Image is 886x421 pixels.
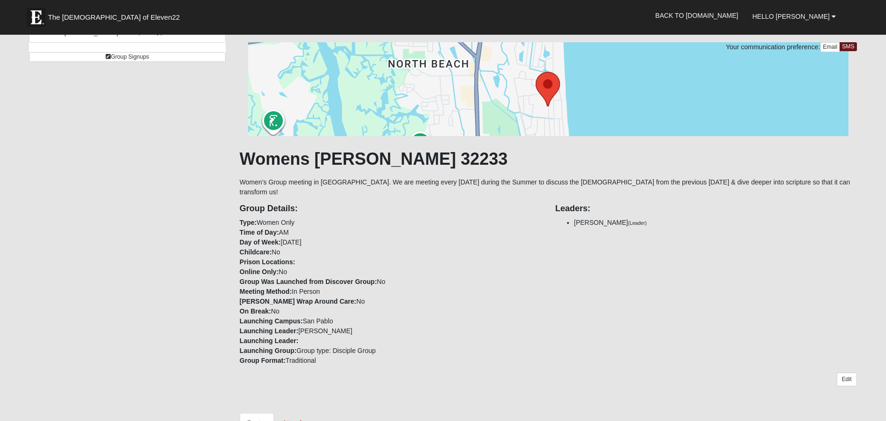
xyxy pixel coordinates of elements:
strong: Prison Locations: [240,258,295,266]
strong: On Break: [240,307,271,315]
a: Hello [PERSON_NAME] [745,5,843,28]
h4: Group Details: [240,204,541,214]
strong: Childcare: [240,248,272,256]
strong: Type: [240,219,257,226]
strong: Launching Leader: [240,337,298,344]
strong: Launching Group: [240,347,296,354]
h1: Womens [PERSON_NAME] 32233 [240,149,857,169]
a: Group Signups [29,52,226,62]
li: [PERSON_NAME] [574,218,857,228]
strong: Group Format: [240,357,286,364]
a: SMS [840,42,857,51]
img: Eleven22 logo [27,8,45,27]
strong: Online Only: [240,268,279,276]
strong: Meeting Method: [240,288,292,295]
span: The [DEMOGRAPHIC_DATA] of Eleven22 [48,13,180,22]
div: Women Only AM [DATE] No No No In Person No No San Pablo [PERSON_NAME] Group type: Disciple Group ... [233,197,548,366]
a: Edit [837,373,857,386]
strong: Launching Leader: [240,327,298,335]
strong: Day of Week: [240,238,281,246]
strong: [PERSON_NAME] Wrap Around Care: [240,298,356,305]
span: Hello [PERSON_NAME] [752,13,830,20]
a: Back to [DOMAIN_NAME] [648,4,745,27]
strong: Launching Campus: [240,317,303,325]
a: Email [820,42,841,52]
h4: Leaders: [555,204,857,214]
span: Your communication preference: [726,43,820,51]
small: (Leader) [628,220,647,226]
a: The [DEMOGRAPHIC_DATA] of Eleven22 [22,3,210,27]
strong: Group Was Launched from Discover Group: [240,278,377,285]
strong: Time of Day: [240,229,279,236]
